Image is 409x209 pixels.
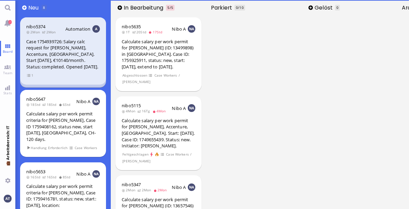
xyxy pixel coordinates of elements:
img: Aut [92,25,100,33]
button: Hinzufügen [308,5,313,10]
span: In Bearbeitung ist überladen [166,5,175,11]
span: In Bearbeitung [124,4,166,12]
span: 4Mon [152,109,168,113]
span: 8Std [59,175,73,179]
span: 16Std [26,175,42,179]
span: Automation [65,26,90,32]
span: 2Mon [42,30,58,34]
img: NA [188,25,195,33]
span: 18Std [26,102,42,107]
span: 2Mon [153,188,169,192]
span: Nibo A [172,184,186,190]
button: Hinzufügen [22,5,27,10]
img: NA [188,183,195,191]
a: nibo5347 [122,181,141,188]
span: 2 [9,20,12,24]
span: 2Mon [122,188,137,192]
div: Calculate salary per work permit for [PERSON_NAME] (ID: 13499898) in [GEOGRAPHIC_DATA]. Case ID: ... [122,38,195,70]
span: Nibo A [172,26,186,32]
span: Board [1,49,14,54]
a: nibo5635 [122,23,141,30]
img: NA [92,98,100,105]
span: Stats [2,91,14,95]
span: 16Std [42,175,58,179]
span: Team [1,70,14,75]
div: Case 1754939726: Salary calc request for [PERSON_NAME], Accenture, [GEOGRAPHIC_DATA]. Start [DATE... [26,38,100,70]
img: Du [4,195,11,202]
a: nibo5653 [26,168,45,175]
span: 8 [43,5,45,10]
span: 17Std [148,30,164,34]
span: [PERSON_NAME] [122,158,151,164]
span: Parkiert [211,4,234,12]
img: NA [188,104,195,112]
img: NA [92,170,100,178]
span: Nibo A [172,105,186,111]
div: Calculate salary per work permit for [PERSON_NAME], Accenture, [GEOGRAPHIC_DATA]. Start: [DATE]. ... [122,117,195,149]
span: Neu [28,4,41,12]
span: 0 [236,5,238,10]
a: nibo5647 [26,96,45,102]
span: Case Workers [166,151,189,157]
a: nibo5115 [122,102,141,109]
span: 18Std [42,102,58,107]
span: 1T [122,30,132,34]
a: nibo5374 [26,23,45,30]
span: Nibo A [76,171,90,177]
span: /5 [170,5,173,10]
span: /10 [238,5,243,10]
span: 2Mon [137,188,153,192]
span: / [178,73,180,78]
span: Case Workers [154,73,177,78]
span: [PERSON_NAME] [122,79,151,85]
span: Abgeschlossen [122,73,148,78]
span: 4Mon [122,109,137,113]
span: 6Std [59,102,73,107]
button: Hinzufügen [118,5,122,10]
div: Calculate salary per work permit criteria for [PERSON_NAME], Case ID 1759408162, status new, star... [26,111,100,142]
span: / [190,151,192,157]
span: Nibo A [76,98,90,104]
span: Fehlgeschlagen [122,151,149,157]
span: Case Workers [74,145,97,151]
span: 0 [336,5,338,10]
span: 5 [167,5,169,10]
span: Handlung Erforderlich [27,145,68,151]
span: 1 Elemente anzeigen [27,73,34,78]
span: 16Tg [137,109,152,113]
span: 2Mon [26,30,42,34]
span: 20Std [132,30,148,34]
span: Gelöst [315,4,335,12]
span: 💼 Arbeitsbereich: IT [5,160,10,175]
